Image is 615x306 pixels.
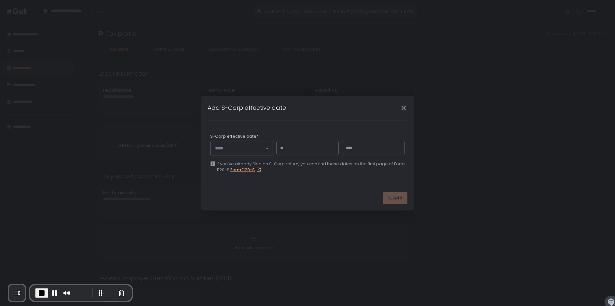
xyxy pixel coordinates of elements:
span: If you've already filed an S-Corp return, you can find these dates on the first page of Form 1120-S. [217,161,405,173]
a: Form 1120-S [230,167,263,173]
input: Search for option [215,145,265,152]
span: S-Corp effective date* [210,134,258,139]
div: Close [393,104,414,112]
div: Search for option [211,141,273,156]
h1: Add S-Corp effective date [208,103,286,112]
